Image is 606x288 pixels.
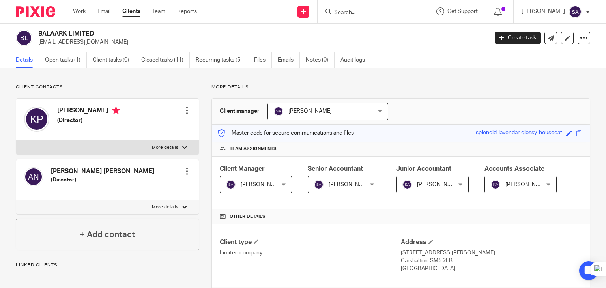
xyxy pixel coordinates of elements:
[401,265,582,273] p: [GEOGRAPHIC_DATA]
[495,32,541,44] a: Create task
[57,116,120,124] h5: (Director)
[278,52,300,68] a: Emails
[152,144,178,151] p: More details
[220,166,265,172] span: Client Manager
[24,167,43,186] img: svg%3E
[401,238,582,247] h4: Address
[254,52,272,68] a: Files
[152,7,165,15] a: Team
[24,107,49,132] img: svg%3E
[417,182,460,187] span: [PERSON_NAME]
[329,182,372,187] span: [PERSON_NAME]
[308,166,363,172] span: Senior Accountant
[340,52,371,68] a: Audit logs
[16,84,199,90] p: Client contacts
[484,166,544,172] span: Accounts Associate
[73,7,86,15] a: Work
[476,129,562,138] div: splendid-lavendar-glossy-housecat
[401,257,582,265] p: Carshalton, SM5 2FB
[38,38,483,46] p: [EMAIL_ADDRESS][DOMAIN_NAME]
[122,7,140,15] a: Clients
[211,84,590,90] p: More details
[112,107,120,114] i: Primary
[152,204,178,210] p: More details
[220,249,401,257] p: Limited company
[402,180,412,189] img: svg%3E
[16,262,199,268] p: Linked clients
[274,107,283,116] img: svg%3E
[218,129,354,137] p: Master code for secure communications and files
[141,52,190,68] a: Closed tasks (11)
[16,52,39,68] a: Details
[220,238,401,247] h4: Client type
[230,213,266,220] span: Other details
[306,52,335,68] a: Notes (0)
[97,7,110,15] a: Email
[491,180,500,189] img: svg%3E
[230,146,277,152] span: Team assignments
[505,182,549,187] span: [PERSON_NAME]
[16,30,32,46] img: svg%3E
[80,228,135,241] h4: + Add contact
[57,107,120,116] h4: [PERSON_NAME]
[45,52,87,68] a: Open tasks (1)
[333,9,404,17] input: Search
[522,7,565,15] p: [PERSON_NAME]
[38,30,394,38] h2: BALAARK LIMITED
[51,176,154,184] h5: (Director)
[177,7,197,15] a: Reports
[51,167,154,176] h4: [PERSON_NAME] [PERSON_NAME]
[220,107,260,115] h3: Client manager
[196,52,248,68] a: Recurring tasks (5)
[569,6,582,18] img: svg%3E
[241,182,284,187] span: [PERSON_NAME]
[401,249,582,257] p: [STREET_ADDRESS][PERSON_NAME]
[226,180,236,189] img: svg%3E
[314,180,324,189] img: svg%3E
[447,9,478,14] span: Get Support
[288,108,332,114] span: [PERSON_NAME]
[93,52,135,68] a: Client tasks (0)
[16,6,55,17] img: Pixie
[396,166,451,172] span: Junior Accountant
